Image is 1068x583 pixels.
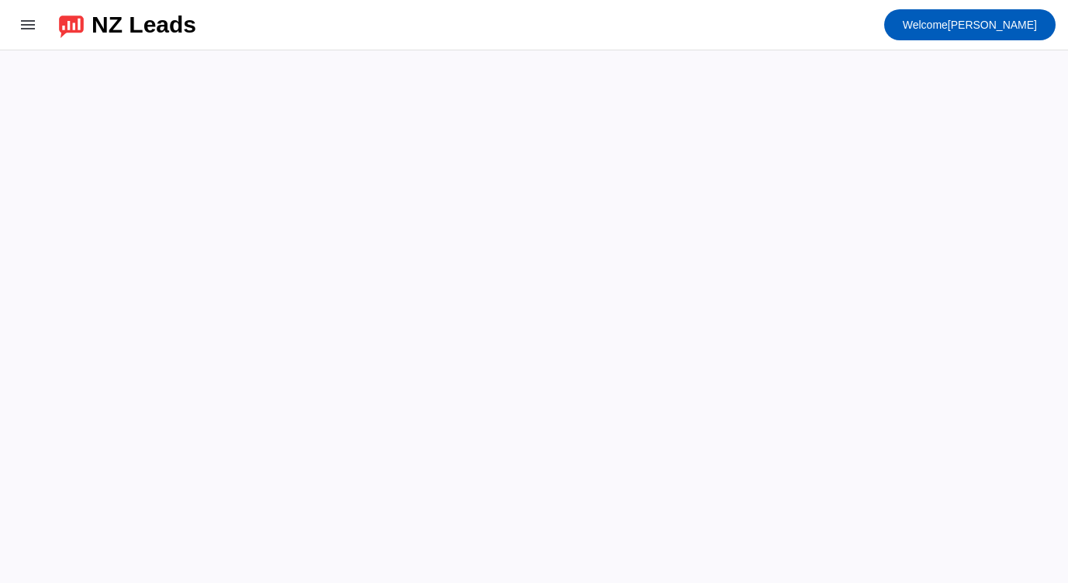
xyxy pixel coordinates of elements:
span: Welcome [903,19,948,31]
button: Welcome[PERSON_NAME] [884,9,1056,40]
mat-icon: menu [19,16,37,34]
div: NZ Leads [92,14,196,36]
span: [PERSON_NAME] [903,14,1037,36]
img: logo [59,12,84,38]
